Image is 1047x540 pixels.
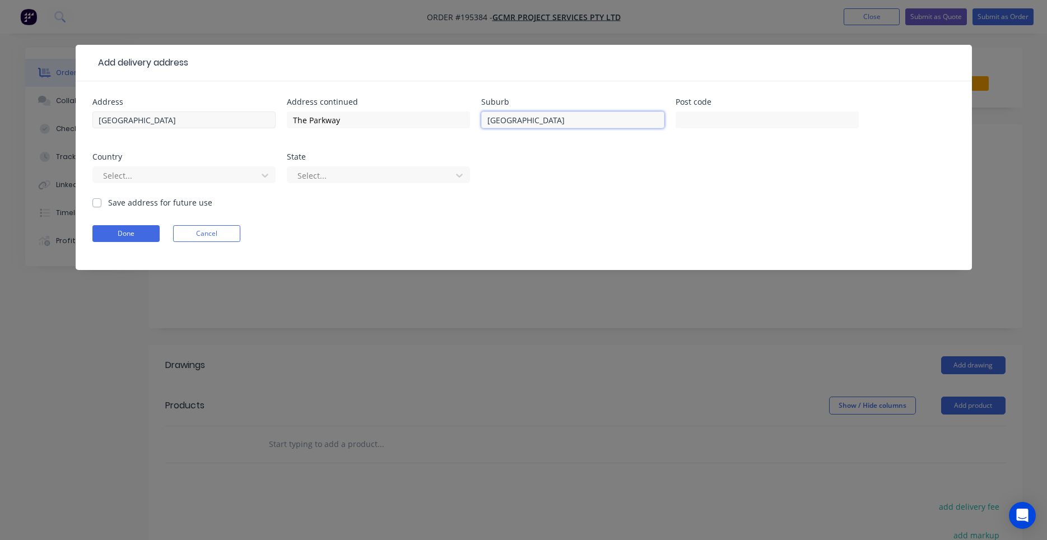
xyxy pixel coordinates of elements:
div: Post code [676,98,859,106]
div: State [287,153,470,161]
label: Save address for future use [108,197,212,208]
div: Country [92,153,276,161]
button: Done [92,225,160,242]
div: Open Intercom Messenger [1009,502,1036,529]
div: Add delivery address [92,56,188,69]
div: Address [92,98,276,106]
button: Cancel [173,225,240,242]
div: Address continued [287,98,470,106]
div: Suburb [481,98,664,106]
